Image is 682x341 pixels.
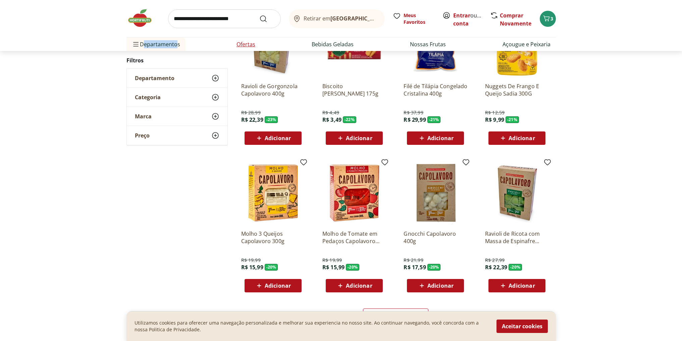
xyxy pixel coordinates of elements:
a: Ravioli de Ricota com Massa de Espinafre Capolavoro 400g [485,230,549,245]
span: R$ 22,39 [241,116,263,123]
span: Preço [135,132,150,139]
span: Adicionar [427,135,454,141]
button: Submit Search [259,15,275,23]
span: - 23 % [265,116,278,123]
span: - 20 % [346,264,359,271]
p: Utilizamos cookies para oferecer uma navegação personalizada e melhorar sua experiencia no nosso ... [135,320,488,333]
a: Criar conta [453,12,490,27]
a: Entrar [453,12,470,19]
a: Meus Favoritos [393,12,434,25]
span: - 20 % [265,264,278,271]
button: Adicionar [407,131,464,145]
span: Retirar em [304,15,378,21]
span: Adicionar [265,135,291,141]
a: Ofertas [237,40,255,48]
button: Adicionar [488,279,545,292]
a: Filé de Tilápia Congelado Cristalina 400g [404,82,467,97]
span: R$ 9,99 [485,116,504,123]
a: Ravioli de Gorgonzola Capolavoro 400g [241,82,305,97]
span: - 20 % [427,264,441,271]
button: Marca [127,107,227,126]
span: 3 [550,15,553,22]
span: Adicionar [427,283,454,288]
img: Molho 3 Queijos Capolavoro 300g [241,161,305,225]
button: Categoria [127,88,227,107]
a: Molho de Tomate em Pedaços Capolavoro 300g [322,230,386,245]
span: Departamento [135,75,174,81]
img: Hortifruti [126,8,160,28]
span: Marca [135,113,152,120]
span: R$ 12,59 [485,109,505,116]
h2: Filtros [126,54,228,67]
button: Retirar em[GEOGRAPHIC_DATA]/[GEOGRAPHIC_DATA] [289,9,385,28]
a: Molho 3 Queijos Capolavoro 300g [241,230,305,245]
span: - 21 % [506,116,519,123]
input: search [168,9,281,28]
span: R$ 19,99 [322,257,342,264]
a: Comprar Novamente [500,12,531,27]
span: Meus Favoritos [404,12,434,25]
span: R$ 17,59 [404,264,426,271]
a: Nuggets De Frango E Queijo Sadia 300G [485,82,549,97]
b: [GEOGRAPHIC_DATA]/[GEOGRAPHIC_DATA] [330,15,443,22]
button: Menu [132,36,140,52]
span: R$ 4,49 [322,109,339,116]
span: R$ 19,99 [241,257,261,264]
a: Bebidas Geladas [312,40,354,48]
a: Biscoito [PERSON_NAME] 175g [322,82,386,97]
span: Categoria [135,94,161,101]
span: R$ 21,99 [404,257,423,264]
span: Adicionar [265,283,291,288]
span: Adicionar [346,283,372,288]
span: ou [453,11,483,27]
span: - 22 % [343,116,356,123]
button: Adicionar [245,279,302,292]
button: Adicionar [488,131,545,145]
span: R$ 37,99 [404,109,423,116]
span: R$ 28,99 [241,109,261,116]
button: Preço [127,126,227,145]
span: - 21 % [427,116,441,123]
span: Adicionar [509,283,535,288]
span: - 20 % [509,264,522,271]
button: Carrinho [540,11,556,27]
button: Adicionar [407,279,464,292]
a: Nossas Frutas [410,40,446,48]
span: R$ 27,99 [485,257,505,264]
button: Adicionar [326,131,383,145]
a: Gnocchi Capolavoro 400g [404,230,467,245]
button: Aceitar cookies [496,320,548,333]
button: Departamento [127,69,227,88]
a: Açougue e Peixaria [503,40,550,48]
span: R$ 22,39 [485,264,507,271]
button: Adicionar [245,131,302,145]
a: Carregar mais produtos [363,308,428,325]
span: R$ 15,99 [322,264,345,271]
span: R$ 29,99 [404,116,426,123]
span: Departamentos [132,36,180,52]
span: R$ 3,49 [322,116,342,123]
button: Adicionar [326,279,383,292]
span: Adicionar [509,135,535,141]
img: Ravioli de Ricota com Massa de Espinafre Capolavoro 400g [485,161,549,225]
span: Adicionar [346,135,372,141]
img: Molho de Tomate em Pedaços Capolavoro 300g [322,161,386,225]
img: Gnocchi Capolavoro 400g [404,161,467,225]
span: R$ 15,99 [241,264,263,271]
